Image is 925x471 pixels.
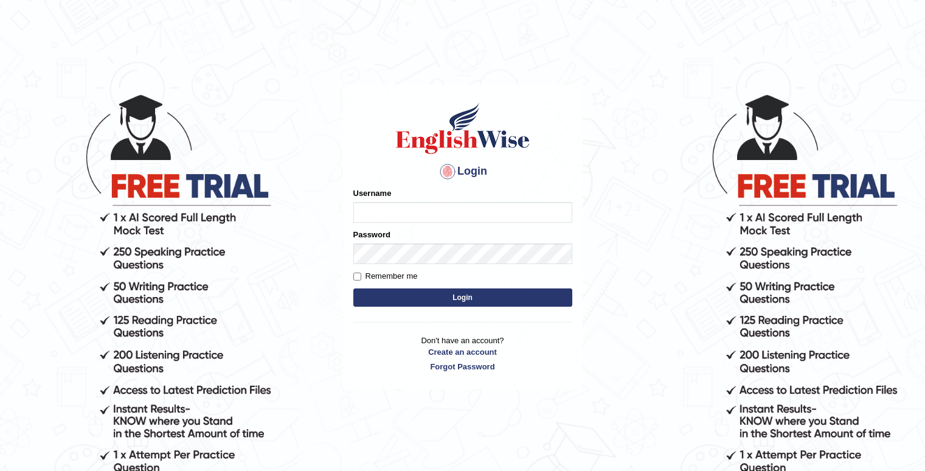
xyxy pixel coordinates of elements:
[353,187,392,199] label: Username
[353,162,572,181] h4: Login
[353,229,390,240] label: Password
[353,346,572,358] a: Create an account
[353,288,572,307] button: Login
[353,270,418,282] label: Remember me
[353,361,572,372] a: Forgot Password
[353,335,572,372] p: Don't have an account?
[353,273,361,281] input: Remember me
[393,101,532,156] img: Logo of English Wise sign in for intelligent practice with AI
